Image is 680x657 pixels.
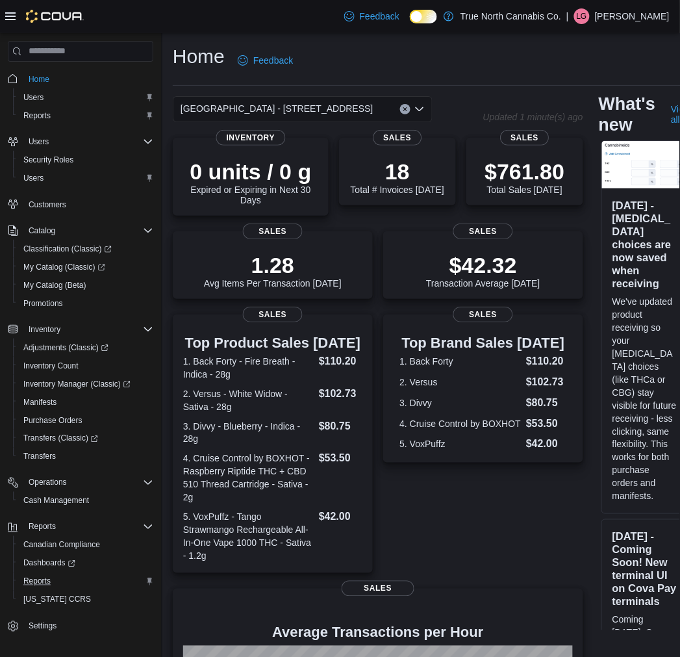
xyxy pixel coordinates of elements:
[183,335,362,351] h3: Top Product Sales [DATE]
[23,475,153,491] span: Operations
[18,340,114,355] a: Adjustments (Classic)
[18,537,105,553] a: Canadian Compliance
[599,94,655,135] h2: What's new
[18,493,153,509] span: Cash Management
[18,574,153,589] span: Reports
[29,478,67,488] span: Operations
[3,195,158,214] button: Customers
[23,134,153,149] span: Users
[183,159,318,205] div: Expired or Expiring in Next 30 Days
[23,322,153,337] span: Inventory
[577,8,587,24] span: LG
[18,170,153,186] span: Users
[13,151,158,169] button: Security Roles
[426,252,540,289] div: Transaction Average [DATE]
[400,417,522,430] dt: 4. Cruise Control by BOXHOT
[18,259,153,275] span: My Catalog (Classic)
[173,44,225,70] h1: Home
[319,354,362,369] dd: $110.20
[18,493,94,509] a: Cash Management
[23,433,98,444] span: Transfers (Classic)
[23,262,105,272] span: My Catalog (Classic)
[3,518,158,536] button: Reports
[13,492,158,510] button: Cash Management
[18,296,153,311] span: Promotions
[400,438,522,451] dt: 5. VoxPuffz
[183,625,573,641] h4: Average Transactions per Hour
[460,8,561,24] p: True North Cannabis Co.
[23,71,55,87] a: Home
[29,621,57,632] span: Settings
[18,241,117,257] a: Classification (Classic)
[18,376,136,392] a: Inventory Manager (Classic)
[23,415,82,426] span: Purchase Orders
[400,335,567,351] h3: Top Brand Sales [DATE]
[233,47,298,73] a: Feedback
[18,277,92,293] a: My Catalog (Beta)
[23,619,62,634] a: Settings
[23,280,86,290] span: My Catalog (Beta)
[18,241,153,257] span: Classification (Classic)
[23,196,153,213] span: Customers
[243,307,303,322] span: Sales
[23,322,66,337] button: Inventory
[13,430,158,448] a: Transfers (Classic)
[23,155,73,165] span: Security Roles
[13,591,158,609] button: [US_STATE] CCRS
[13,107,158,125] button: Reports
[18,394,153,410] span: Manifests
[595,8,670,24] p: [PERSON_NAME]
[3,70,158,88] button: Home
[18,296,68,311] a: Promotions
[23,452,56,462] span: Transfers
[18,108,153,123] span: Reports
[526,437,566,452] dd: $42.00
[18,413,153,428] span: Purchase Orders
[23,496,89,506] span: Cash Management
[23,475,72,491] button: Operations
[18,449,153,465] span: Transfers
[18,358,84,374] a: Inventory Count
[13,169,158,187] button: Users
[29,200,66,210] span: Customers
[3,133,158,151] button: Users
[18,556,153,571] span: Dashboards
[183,355,314,381] dt: 1. Back Forty - Fire Breath - Indica - 28g
[23,92,44,103] span: Users
[18,152,79,168] a: Security Roles
[18,259,110,275] a: My Catalog (Classic)
[400,355,522,368] dt: 1. Back Forty
[485,159,565,195] div: Total Sales [DATE]
[18,431,103,446] a: Transfers (Classic)
[13,554,158,573] a: Dashboards
[23,361,79,371] span: Inventory Count
[29,324,60,335] span: Inventory
[501,130,549,146] span: Sales
[181,101,373,116] span: [GEOGRAPHIC_DATA] - [STREET_ADDRESS]
[3,617,158,636] button: Settings
[18,394,62,410] a: Manifests
[360,10,399,23] span: Feedback
[23,595,91,605] span: [US_STATE] CCRS
[29,136,49,147] span: Users
[13,448,158,466] button: Transfers
[351,159,444,195] div: Total # Invoices [DATE]
[400,396,522,409] dt: 3. Divvy
[319,419,362,434] dd: $80.75
[453,307,513,322] span: Sales
[18,574,56,589] a: Reports
[13,357,158,375] button: Inventory Count
[18,152,153,168] span: Security Roles
[18,90,153,105] span: Users
[18,170,49,186] a: Users
[13,375,158,393] a: Inventory Manager (Classic)
[526,395,566,411] dd: $80.75
[319,451,362,467] dd: $53.50
[612,199,677,290] h3: [DATE] - [MEDICAL_DATA] choices are now saved when receiving
[526,416,566,432] dd: $53.50
[18,592,96,608] a: [US_STATE] CCRS
[29,522,56,532] span: Reports
[23,576,51,587] span: Reports
[13,276,158,294] button: My Catalog (Beta)
[23,379,131,389] span: Inventory Manager (Classic)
